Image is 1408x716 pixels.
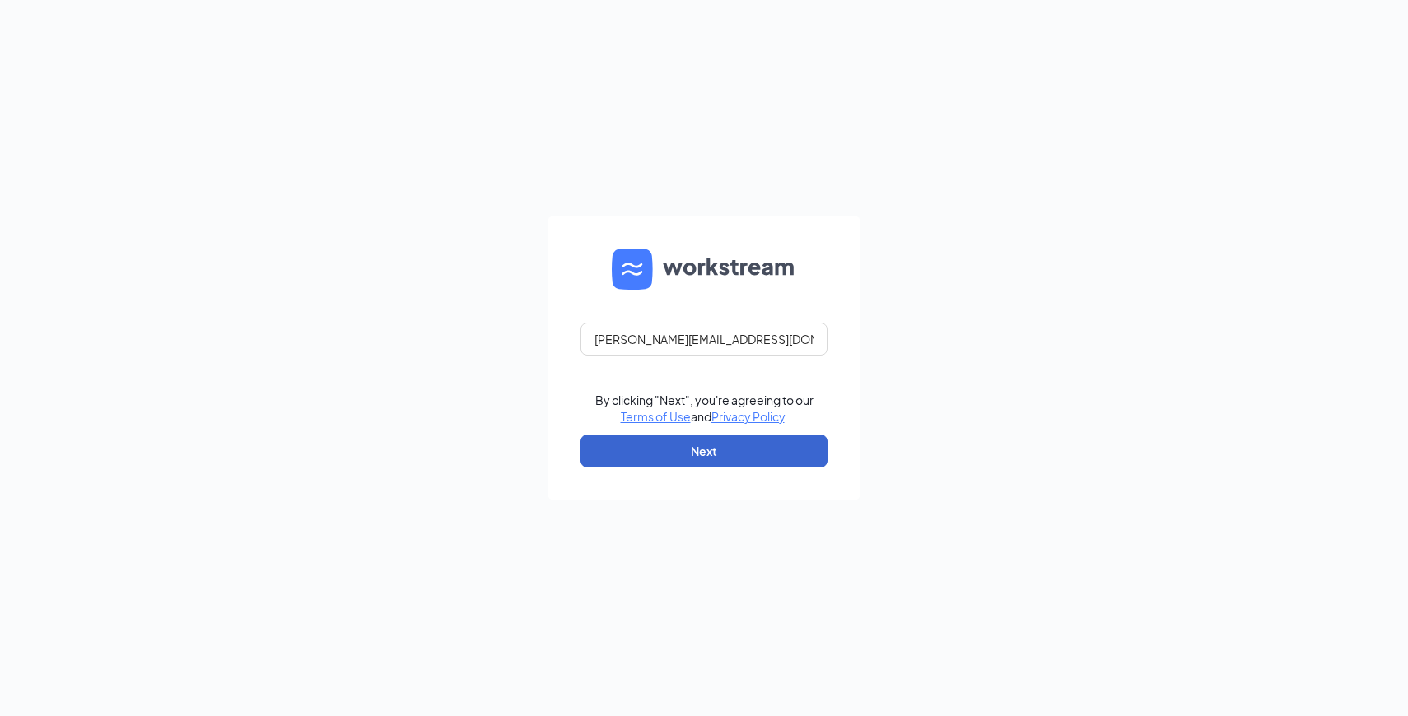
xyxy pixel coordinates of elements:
[580,323,828,356] input: Email
[621,409,691,424] a: Terms of Use
[612,249,796,290] img: WS logo and Workstream text
[711,409,785,424] a: Privacy Policy
[595,392,814,425] div: By clicking "Next", you're agreeing to our and .
[580,435,828,467] button: Next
